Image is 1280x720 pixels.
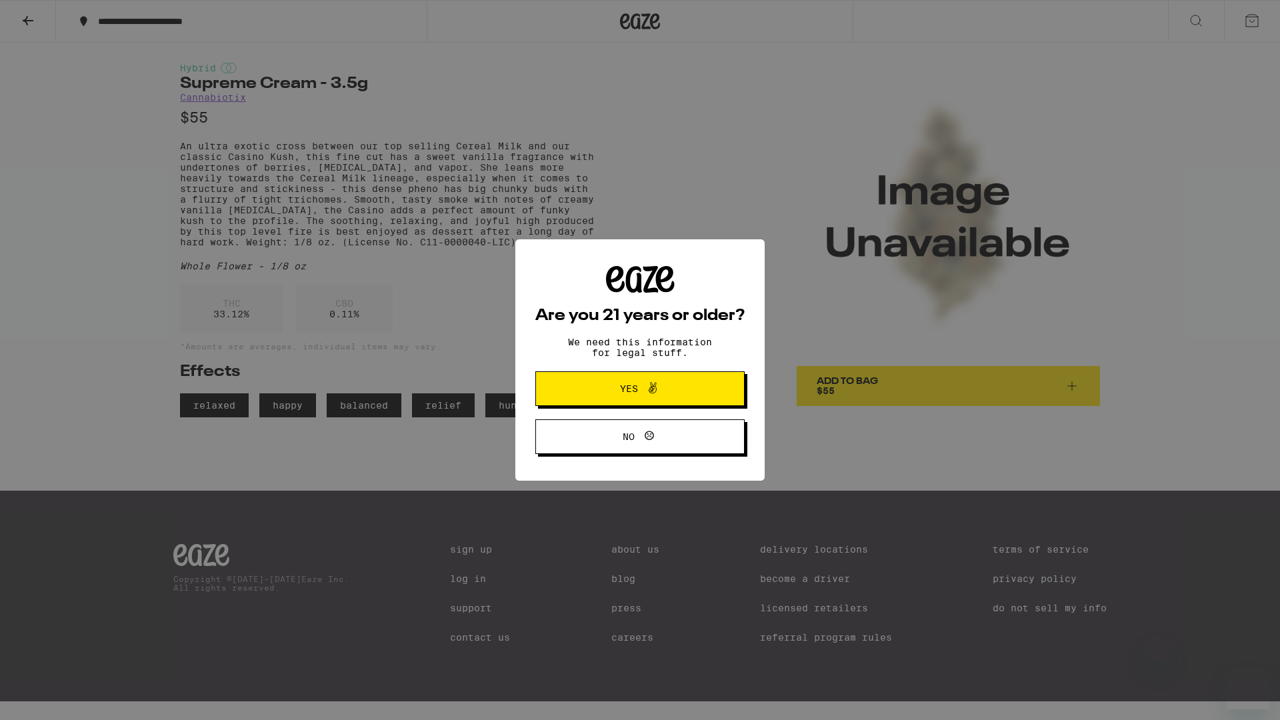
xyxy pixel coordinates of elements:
span: Yes [620,384,638,393]
p: We need this information for legal stuff. [557,337,723,358]
span: No [623,432,635,441]
button: Yes [535,371,745,406]
iframe: Button to launch messaging window [1227,667,1269,709]
button: No [535,419,745,454]
iframe: Close message [1144,635,1171,661]
h2: Are you 21 years or older? [535,308,745,324]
